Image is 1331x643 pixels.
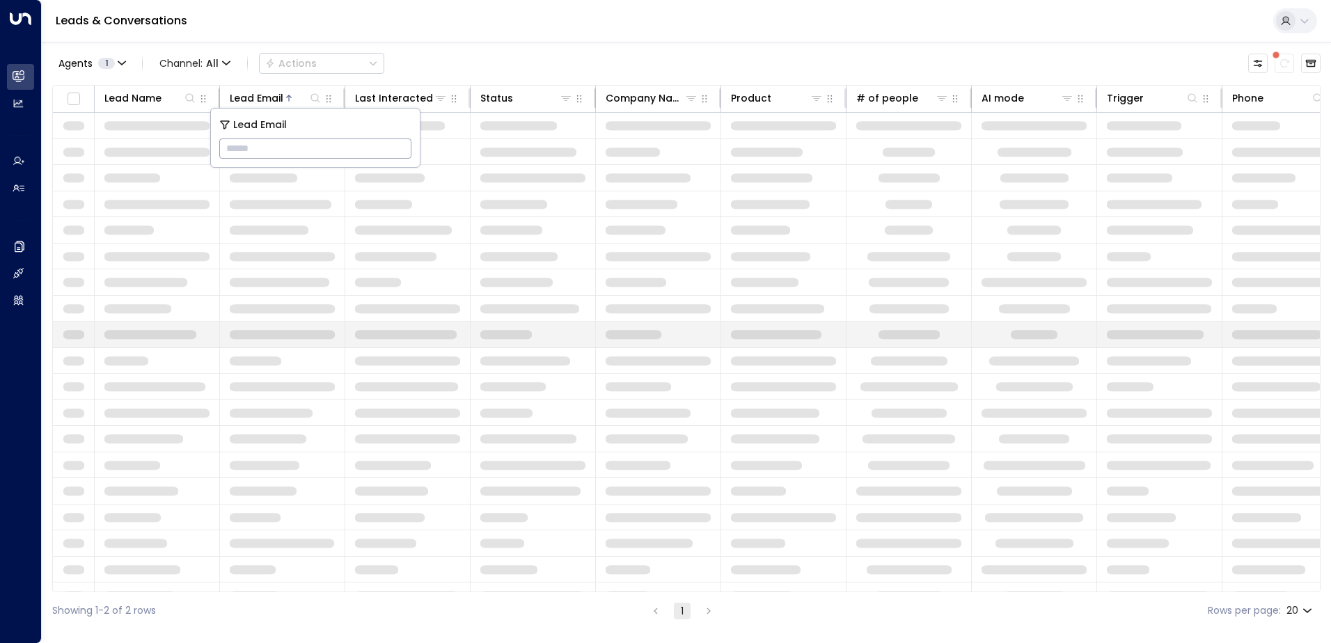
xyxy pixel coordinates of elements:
div: Trigger [1107,90,1144,106]
div: Actions [265,57,317,70]
div: Last Interacted [355,90,433,106]
button: Channel:All [154,54,236,73]
button: Archived Leads [1301,54,1321,73]
div: Product [731,90,771,106]
div: Phone [1232,90,1325,106]
div: Trigger [1107,90,1199,106]
div: 20 [1286,601,1315,621]
div: Lead Name [104,90,162,106]
div: # of people [856,90,918,106]
span: There are new threads available. Refresh the grid to view the latest updates. [1275,54,1294,73]
div: Company Name [606,90,684,106]
span: Lead Email [233,117,287,133]
button: Customize [1248,54,1268,73]
button: Actions [259,53,384,74]
div: # of people [856,90,949,106]
label: Rows per page: [1208,603,1281,618]
div: Phone [1232,90,1263,106]
div: Lead Email [230,90,322,106]
div: AI mode [982,90,1024,106]
div: Status [480,90,573,106]
div: Last Interacted [355,90,448,106]
span: Channel: [154,54,236,73]
button: Agents1 [52,54,131,73]
div: Status [480,90,513,106]
div: Lead Email [230,90,283,106]
a: Leads & Conversations [56,13,187,29]
div: Company Name [606,90,698,106]
span: 1 [98,58,115,69]
button: page 1 [674,603,691,619]
div: Button group with a nested menu [259,53,384,74]
span: All [206,58,219,69]
div: Product [731,90,824,106]
span: Agents [58,58,93,68]
div: Showing 1-2 of 2 rows [52,603,156,618]
div: AI mode [982,90,1074,106]
div: Lead Name [104,90,197,106]
nav: pagination navigation [647,602,718,619]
